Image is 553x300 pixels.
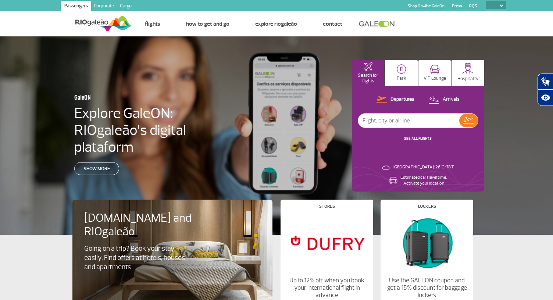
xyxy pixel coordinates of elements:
[462,63,474,74] img: hospitality.svg
[84,211,201,239] h4: [DOMAIN_NAME] and RIOgaleão
[424,76,446,81] p: VIP Lounge
[538,74,553,106] div: Plugin de acessibilidade da Hand Talk.
[538,74,553,90] button: Abrir tradutor de língua de sinais.
[457,76,478,82] p: Hospitality
[385,60,418,86] button: Park
[117,1,135,12] a: Cargo
[319,204,335,208] h4: Stores
[418,60,451,86] button: VIP Lounge
[452,4,462,8] a: Press
[91,1,117,12] a: Corporate
[452,60,484,86] button: Hospitality
[84,211,261,272] a: [DOMAIN_NAME] and RIOgaleãoGoing on a trip? Book your stay easily. Find offers at hotels, houses ...
[390,96,414,103] p: Departures
[61,1,91,12] a: Passengers
[287,214,367,271] img: Stores
[323,20,342,28] a: Contact
[408,4,445,8] a: Shop On-line GaleOn
[418,204,436,208] h4: Lockers
[397,76,406,81] p: Park
[74,89,197,105] h3: GaleON
[352,60,385,86] button: Search for flights
[430,65,440,74] img: vipRoom.svg
[397,64,406,74] img: carParkingHome.svg
[255,20,297,28] a: Explore RIOgaleão
[404,136,432,141] a: SEE ALL FLIGHTS
[443,96,460,103] p: Arrivals
[358,114,459,128] input: Flight, city or airline
[287,277,367,299] p: Up to 12% off when you book your international flight in advance
[387,214,467,271] img: Lockers
[74,105,233,156] h4: Explore GaleON: RIOgaleão’s digital plataform
[364,62,372,71] img: airplaneHomeActive.svg
[402,136,434,142] button: SEE ALL FLIGHTS
[387,277,467,299] p: Use the GALEON coupon and get a 15% discount for baggage lockers
[427,95,462,104] button: Arrivals
[84,244,189,272] p: Going on a trip? Book your stay easily. Find offers at hotels, houses and apartments
[374,95,417,104] button: Departures
[469,4,477,8] a: RQS
[393,164,454,170] p: [GEOGRAPHIC_DATA]: 26°C/78°F
[74,162,119,175] a: Show more
[356,73,381,84] p: Search for flights
[538,90,553,106] button: Abrir recursos assistivos.
[145,20,160,28] a: Flights
[186,20,229,28] a: How to get and go
[400,175,447,186] p: Estimated car travel time: Activate your location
